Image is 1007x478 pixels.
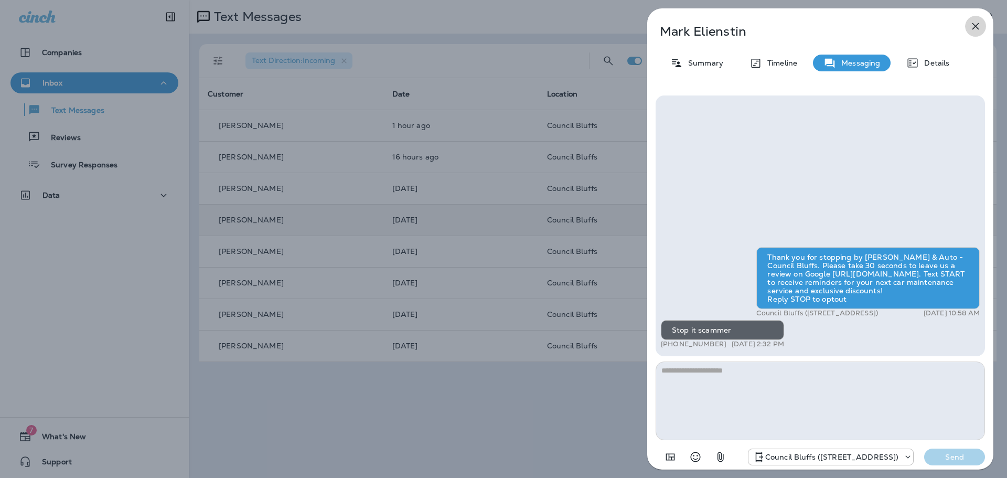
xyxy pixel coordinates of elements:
p: Details [919,59,949,67]
p: Timeline [762,59,797,67]
p: [DATE] 2:32 PM [732,340,784,348]
button: Add in a premade template [660,447,681,468]
p: Council Bluffs ([STREET_ADDRESS]) [765,453,899,461]
div: Thank you for stopping by [PERSON_NAME] & Auto - Council Bluffs. Please take 30 seconds to leave ... [756,247,980,309]
p: [PHONE_NUMBER] [661,340,726,348]
p: Messaging [836,59,880,67]
p: [DATE] 10:58 AM [924,309,980,317]
p: Summary [683,59,723,67]
button: Select an emoji [685,447,706,468]
div: +1 (712) 322-7707 [748,451,914,463]
div: Stop it scammer [661,320,784,340]
p: Council Bluffs ([STREET_ADDRESS]) [756,309,878,317]
p: Mark Elienstin [660,24,946,39]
